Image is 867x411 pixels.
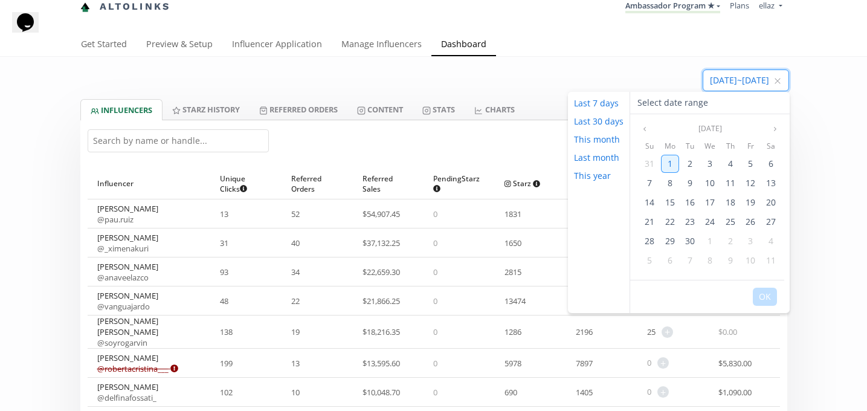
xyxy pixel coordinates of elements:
span: Mo [665,139,675,154]
span: Pending Starz [433,173,480,194]
div: 8 [661,174,679,192]
span: 31 [645,158,654,169]
div: 31 [640,155,659,173]
div: 2 [681,155,699,173]
div: 23 Sep 2025 [680,212,700,231]
div: [PERSON_NAME] [97,352,178,374]
div: 04 Oct 2025 [761,231,781,251]
span: 19 [746,196,755,208]
span: Fr [747,139,754,154]
a: Manage Influencers [332,33,431,57]
div: 13 [762,174,780,192]
span: 6 [769,158,773,169]
div: 25 Sep 2025 [720,212,740,231]
iframe: chat widget [12,12,51,48]
span: 1 [707,235,712,247]
span: 2196 [576,326,593,337]
div: Sep 2025 [639,138,781,270]
span: 0 [433,358,437,369]
span: 0 [433,209,437,219]
span: 13 [220,209,228,219]
button: Next month [768,121,782,136]
div: 5 [640,251,659,270]
a: @_ximenakuri [97,243,149,254]
div: 20 [762,193,780,212]
span: 27 [766,216,776,227]
span: 40 [291,238,300,248]
div: 02 Sep 2025 [680,154,700,173]
div: 16 Sep 2025 [680,193,700,212]
div: 30 [681,232,699,250]
span: 15 [665,196,675,208]
span: 6 [668,254,672,266]
div: 18 Sep 2025 [720,193,740,212]
span: 0 [647,386,651,398]
div: 8 [701,251,719,270]
span: Tu [686,139,694,154]
div: 30 Sep 2025 [680,231,700,251]
div: 29 [661,232,679,250]
span: 4 [769,235,773,247]
div: [PERSON_NAME] [PERSON_NAME] [97,316,201,348]
button: This year [568,167,617,185]
span: Th [726,139,735,154]
button: Last 30 days [568,112,630,131]
span: 10 [705,177,715,189]
span: 21 [645,216,654,227]
span: 138 [220,326,233,337]
span: 0 [647,357,651,369]
div: [PERSON_NAME] [97,203,158,225]
div: 4 [721,155,740,173]
a: Stats [413,99,465,120]
span: 29 [665,235,675,247]
a: Get Started [71,33,137,57]
div: 04 Sep 2025 [720,154,740,173]
span: 0 [433,296,437,306]
div: 22 Sep 2025 [660,212,680,231]
span: 690 [504,387,517,398]
div: 15 [661,193,679,212]
div: 01 Sep 2025 [660,154,680,173]
span: $ 5,830.00 [718,358,752,369]
button: OK [753,288,777,306]
div: 08 Sep 2025 [660,173,680,193]
span: 13 [291,358,300,369]
span: 0 [433,267,437,277]
div: 09 Sep 2025 [680,173,700,193]
span: $ 54,907.45 [363,209,400,219]
span: 8 [707,254,712,266]
div: 25 [721,213,740,231]
span: Unique Clicks [220,173,262,194]
span: 25 [647,326,656,338]
span: 11 [766,254,776,266]
div: 12 Sep 2025 [741,173,761,193]
a: Dashboard [431,33,496,57]
span: 102 [220,387,233,398]
div: 11 [721,174,740,192]
span: Sa [767,139,775,154]
div: Influencer [97,168,201,199]
span: 7 [647,177,652,189]
span: Su [645,139,654,154]
div: Referred Sales [363,168,414,199]
div: 20 Sep 2025 [761,193,781,212]
div: 27 Sep 2025 [761,212,781,231]
img: favicon-32x32.png [80,2,90,12]
div: 3 [701,155,719,173]
div: 06 Sep 2025 [761,154,781,173]
button: Select month [694,121,727,136]
div: 9 [721,251,740,270]
span: 10 [291,387,300,398]
div: 11 Sep 2025 [720,173,740,193]
button: This month [568,131,626,149]
span: + [657,386,669,398]
div: 10 [741,251,759,270]
div: 27 [762,213,780,231]
div: 23 [681,213,699,231]
span: $ 10,048.70 [363,387,400,398]
span: 22 [665,216,675,227]
div: 19 Sep 2025 [741,193,761,212]
div: 05 Oct 2025 [639,251,659,270]
div: 6 [762,155,780,173]
div: 10 Oct 2025 [741,251,761,270]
